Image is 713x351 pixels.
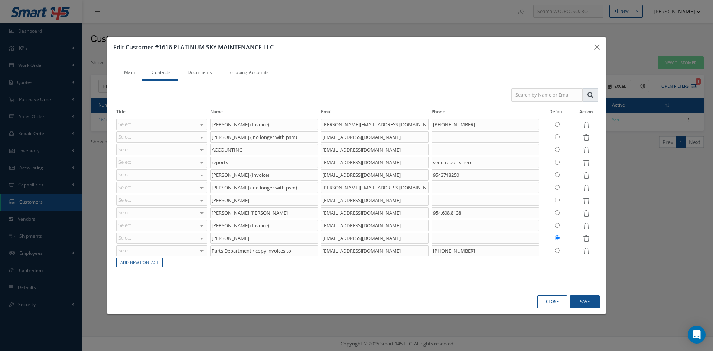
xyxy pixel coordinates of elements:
div: Open Intercom Messenger [688,326,706,344]
a: Remove Item [583,211,589,217]
span: Select [117,121,131,128]
th: Title [115,108,209,118]
span: Select [117,209,131,216]
input: Search by Name or Email [511,88,583,102]
a: Shipping Accounts [219,65,276,81]
a: Remove Item [583,236,589,243]
a: Contacts [142,65,178,81]
th: Action [574,108,598,118]
th: Email [319,108,430,118]
a: Remove Item [583,198,589,205]
span: Select [117,133,131,140]
span: Select [117,171,131,178]
th: Phone [430,108,541,118]
span: Select [117,159,131,166]
a: Remove Item [583,160,589,167]
a: Documents [178,65,220,81]
span: Select [117,196,131,204]
a: Remove Item [583,148,589,154]
a: Remove Item [583,224,589,230]
span: Select [117,222,131,229]
button: Close [537,295,567,308]
a: Add New Contact [117,258,163,267]
a: Remove Item [583,135,589,142]
span: Select [117,234,131,241]
h3: Edit Customer #1616 PLATINUM SKY MAINTENANCE LLC [113,43,588,52]
a: Remove Item [583,173,589,179]
span: Select [117,146,131,153]
a: Remove Item [583,186,589,192]
a: Remove Item [583,123,589,129]
span: Select [117,247,131,254]
a: Remove Item [583,249,589,255]
th: Name [209,108,319,118]
th: Default [541,108,574,118]
span: Select [117,184,131,191]
a: Main [115,65,142,81]
button: Save [570,295,600,308]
